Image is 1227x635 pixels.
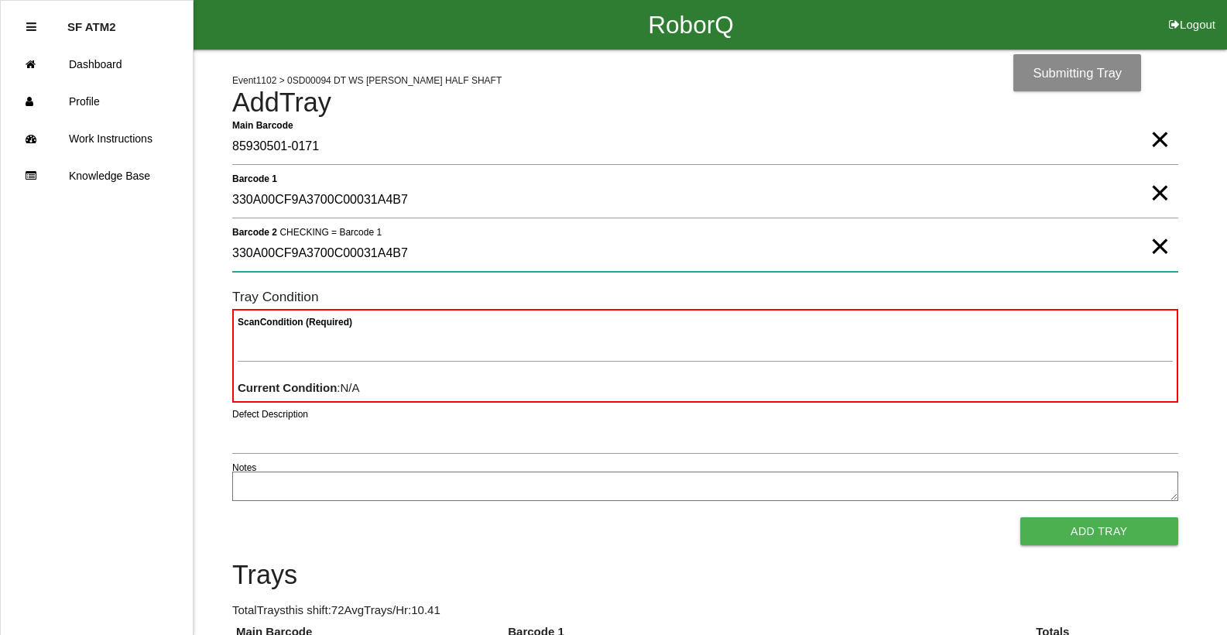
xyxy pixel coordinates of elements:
span: Event 1102 > 0SD00094 DT WS [PERSON_NAME] HALF SHAFT [232,75,502,86]
h4: Add Tray [232,88,1178,118]
a: Dashboard [1,46,193,83]
div: Close [26,9,36,46]
div: Submitting Tray [1013,54,1141,91]
input: Required [232,129,1178,165]
label: Defect Description [232,407,308,421]
b: Barcode 2 [232,226,277,237]
b: Current Condition [238,381,337,394]
span: : N/A [238,381,360,394]
b: Barcode 1 [232,173,277,184]
span: Clear Input [1150,108,1170,139]
h4: Trays [232,561,1178,590]
label: Notes [232,461,256,475]
a: Profile [1,83,193,120]
span: Clear Input [1150,162,1170,193]
b: Main Barcode [232,119,293,130]
span: Clear Input [1150,215,1170,246]
b: Scan Condition (Required) [238,317,352,328]
h6: Tray Condition [232,290,1178,304]
button: Add Tray [1020,517,1178,545]
p: Total Trays this shift: 72 Avg Trays /Hr: 10.41 [232,602,1178,620]
a: Knowledge Base [1,157,193,194]
a: Work Instructions [1,120,193,157]
span: CHECKING = Barcode 1 [279,226,382,237]
p: SF ATM2 [67,9,116,33]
